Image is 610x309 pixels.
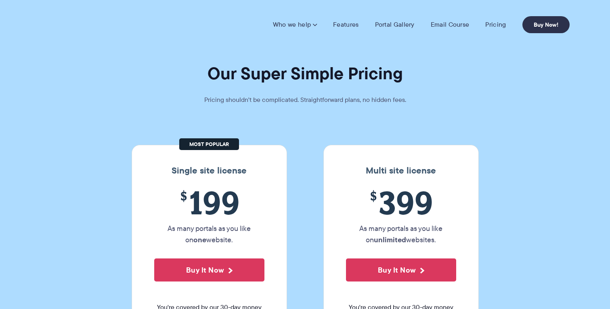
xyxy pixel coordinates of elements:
strong: unlimited [374,234,406,245]
a: Email Course [431,21,470,29]
a: Portal Gallery [375,21,415,29]
a: Pricing [485,21,506,29]
button: Buy It Now [154,258,264,281]
a: Who we help [273,21,317,29]
a: Buy Now! [522,16,570,33]
p: As many portals as you like on websites. [346,223,456,246]
button: Buy It Now [346,258,456,281]
span: 399 [346,184,456,221]
strong: one [193,234,206,245]
h3: Multi site license [332,165,470,176]
h3: Single site license [140,165,279,176]
span: 199 [154,184,264,221]
p: As many portals as you like on website. [154,223,264,246]
p: Pricing shouldn't be complicated. Straightforward plans, no hidden fees. [184,94,426,106]
a: Features [333,21,358,29]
